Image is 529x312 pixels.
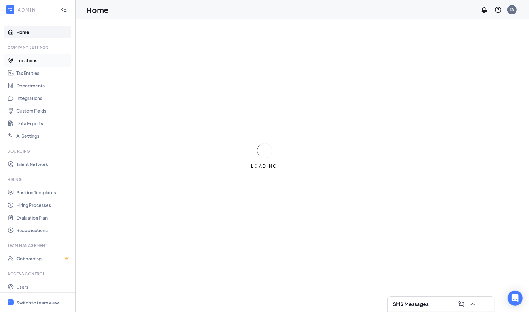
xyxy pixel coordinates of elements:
svg: ComposeMessage [458,300,465,308]
svg: Collapse [61,7,67,13]
h3: SMS Messages [393,301,429,308]
h1: Home [86,4,109,15]
svg: WorkstreamLogo [7,6,13,13]
div: Switch to team view [16,299,59,306]
a: Home [16,26,70,38]
a: Users [16,281,70,293]
a: Position Templates [16,186,70,199]
a: OnboardingCrown [16,252,70,265]
div: ADMIN [18,7,55,13]
a: AI Settings [16,130,70,142]
div: Open Intercom Messenger [508,291,523,306]
a: Talent Network [16,158,70,170]
svg: Notifications [481,6,488,14]
div: Access control [8,271,69,276]
a: Reapplications [16,224,70,237]
div: Company Settings [8,45,69,50]
a: Evaluation Plan [16,211,70,224]
a: Data Exports [16,117,70,130]
div: LOADING [249,164,280,169]
svg: WorkstreamLogo [8,300,13,304]
a: Departments [16,79,70,92]
div: Hiring [8,177,69,182]
a: Locations [16,54,70,67]
a: Tax Entities [16,67,70,79]
a: Integrations [16,92,70,104]
button: ChevronUp [468,299,478,309]
a: Hiring Processes [16,199,70,211]
button: Minimize [479,299,489,309]
div: TA [510,7,514,12]
svg: QuestionInfo [494,6,502,14]
a: Custom Fields [16,104,70,117]
div: Sourcing [8,148,69,154]
svg: ChevronUp [469,300,476,308]
svg: Minimize [480,300,488,308]
div: Team Management [8,243,69,248]
button: ComposeMessage [456,299,466,309]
